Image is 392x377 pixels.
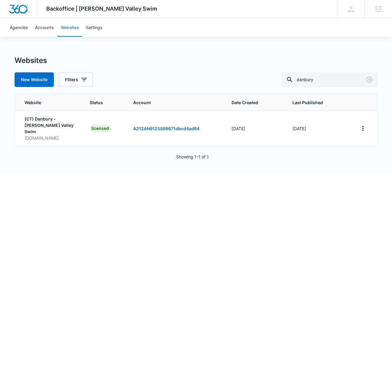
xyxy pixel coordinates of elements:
[364,75,374,84] button: Clear
[232,99,269,106] span: Date Created
[358,124,368,133] button: View More
[15,72,54,87] button: New Website
[25,135,75,141] p: [DOMAIN_NAME]
[25,99,67,106] span: Website
[285,111,351,146] td: [DATE]
[292,99,335,106] span: Last Published
[90,99,119,106] span: Status
[57,18,82,37] a: Websites
[90,125,111,132] div: licensed
[176,154,209,160] p: Showing 1-1 of 1
[281,72,378,87] input: Search
[46,5,157,12] span: Backoffice | [PERSON_NAME] Valley Swim
[133,99,217,106] span: Account
[133,126,199,131] a: A212AN9125886671dbcd4ad64
[15,56,47,65] h1: Websites
[25,116,75,135] p: (CT) Danbury - [PERSON_NAME] Valley Swim
[82,18,106,37] a: Settings
[59,72,93,87] button: Filters
[224,111,285,146] td: [DATE]
[6,18,31,37] a: Agencies
[31,18,57,37] a: Accounts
